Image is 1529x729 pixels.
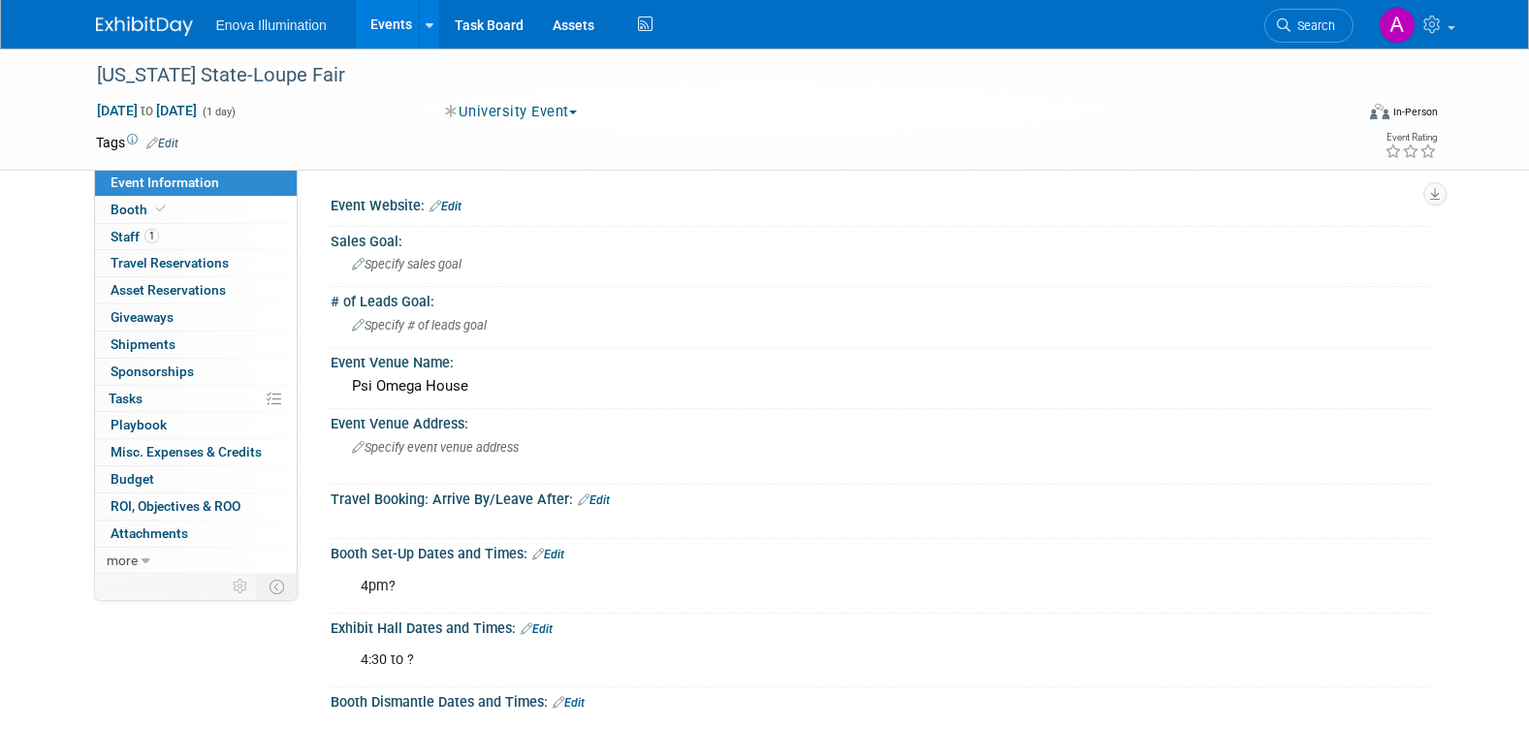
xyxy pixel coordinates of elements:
[521,622,553,636] a: Edit
[1264,9,1354,43] a: Search
[352,318,487,333] span: Specify # of leads goal
[111,229,159,244] span: Staff
[1370,104,1389,119] img: Format-Inperson.png
[95,386,297,412] a: Tasks
[96,133,178,152] td: Tags
[146,137,178,150] a: Edit
[352,440,519,455] span: Specify event venue address
[95,197,297,223] a: Booth
[107,553,138,568] span: more
[111,471,154,487] span: Budget
[331,539,1434,564] div: Booth Set-Up Dates and Times:
[95,250,297,276] a: Travel Reservations
[331,409,1434,433] div: Event Venue Address:
[331,227,1434,251] div: Sales Goal:
[95,466,297,492] a: Budget
[553,696,585,710] a: Edit
[95,521,297,547] a: Attachments
[111,255,229,270] span: Travel Reservations
[144,229,159,243] span: 1
[95,359,297,385] a: Sponsorships
[111,525,188,541] span: Attachments
[95,170,297,196] a: Event Information
[1392,105,1438,119] div: In-Person
[331,287,1434,311] div: # of Leads Goal:
[216,17,327,33] span: Enova Illumination
[111,174,219,190] span: Event Information
[331,485,1434,510] div: Travel Booking: Arrive By/Leave After:
[95,277,297,303] a: Asset Reservations
[224,574,258,599] td: Personalize Event Tab Strip
[111,282,226,298] span: Asset Reservations
[95,304,297,331] a: Giveaways
[331,348,1434,372] div: Event Venue Name:
[109,391,143,406] span: Tasks
[111,498,240,514] span: ROI, Objectives & ROO
[347,641,1221,680] div: 4:30 to ?
[95,332,297,358] a: Shipments
[95,412,297,438] a: Playbook
[257,574,297,599] td: Toggle Event Tabs
[438,102,585,122] button: University Event
[111,417,167,432] span: Playbook
[95,493,297,520] a: ROI, Objectives & ROO
[96,16,193,36] img: ExhibitDay
[331,687,1434,713] div: Booth Dismantle Dates and Times:
[95,548,297,574] a: more
[352,257,462,271] span: Specify sales goal
[111,336,175,352] span: Shipments
[96,102,198,119] span: [DATE] [DATE]
[111,309,174,325] span: Giveaways
[95,439,297,465] a: Misc. Expenses & Credits
[111,444,262,460] span: Misc. Expenses & Credits
[90,58,1324,93] div: [US_STATE] State-Loupe Fair
[1239,101,1439,130] div: Event Format
[1290,18,1335,33] span: Search
[95,224,297,250] a: Staff1
[111,364,194,379] span: Sponsorships
[1385,133,1437,143] div: Event Rating
[331,191,1434,216] div: Event Website:
[430,200,462,213] a: Edit
[532,548,564,561] a: Edit
[578,493,610,507] a: Edit
[1379,7,1416,44] img: Andrea Miller
[138,103,156,118] span: to
[331,614,1434,639] div: Exhibit Hall Dates and Times:
[111,202,170,217] span: Booth
[156,204,166,214] i: Booth reservation complete
[345,371,1419,401] div: Psi Omega House
[201,106,236,118] span: (1 day)
[347,567,1221,606] div: 4pm?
